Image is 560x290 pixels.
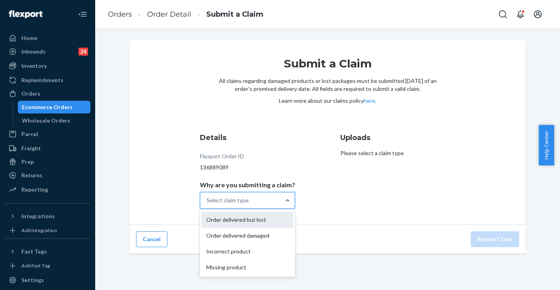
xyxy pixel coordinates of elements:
div: Select claim type [207,196,249,204]
img: Flexport logo [9,10,42,18]
div: Inbounds [21,48,46,56]
button: Close Navigation [75,6,90,22]
div: Reporting [21,186,48,194]
div: Add Fast Tag [21,262,50,269]
a: Submit a Claim [206,10,263,19]
div: Wholesale Orders [22,117,70,125]
a: Replenishments [5,74,90,86]
button: Open account menu [530,6,546,22]
p: Learn more about our claims policy . [219,97,437,105]
a: Inventory [5,60,90,72]
a: Parcel [5,128,90,140]
a: Freight [5,142,90,155]
h3: Details [200,133,295,143]
button: Help Center [539,125,554,165]
div: Replenishments [21,76,63,84]
div: Order delivered damaged [201,228,293,244]
div: Ecommerce Orders [22,103,73,111]
div: Order delivered but lost [201,212,293,228]
div: Missing product [201,259,293,275]
div: Inventory [21,62,47,70]
button: Review Claim [471,231,519,247]
h3: Uploads [340,133,455,143]
p: Why are you submitting a claim? [200,181,295,189]
div: Add Integration [21,227,57,234]
a: Inbounds24 [5,45,90,58]
a: Wholesale Orders [18,114,91,127]
button: Open Search Box [495,6,511,22]
span: Support [16,6,44,13]
button: Integrations [5,210,90,223]
div: Home [21,34,37,42]
a: Settings [5,274,90,286]
div: Flexport Order ID [200,152,244,163]
a: Ecommerce Orders [18,101,91,113]
div: Returns [21,171,42,179]
p: Please select a claim type [340,149,455,157]
div: Integrations [21,212,55,220]
a: Orders [5,87,90,100]
button: Fast Tags [5,245,90,258]
ol: breadcrumbs [102,3,270,26]
div: 136889089 [200,163,295,171]
a: Order Detail [147,10,191,19]
a: Prep [5,156,90,168]
a: Add Integration [5,226,90,235]
button: Open notifications [512,6,528,22]
div: Fast Tags [21,248,47,255]
a: Home [5,32,90,44]
div: Freight [21,144,41,152]
div: Parcel [21,130,38,138]
div: Prep [21,158,34,166]
a: Returns [5,169,90,182]
a: here [364,97,375,104]
a: Add Fast Tag [5,261,90,271]
div: Incorrect product [201,244,293,259]
h1: Submit a Claim [219,56,437,77]
div: Orders [21,90,40,98]
p: All claims regarding damaged products or lost packages must be submitted [DATE] of an order’s pro... [219,77,437,93]
div: 24 [79,48,88,56]
button: Cancel [136,231,167,247]
a: Orders [108,10,132,19]
div: Settings [21,276,44,284]
a: Reporting [5,183,90,196]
